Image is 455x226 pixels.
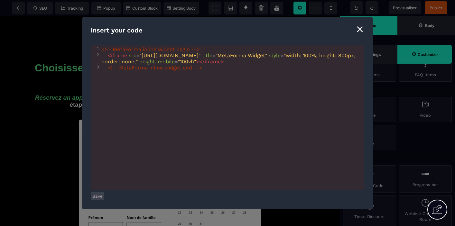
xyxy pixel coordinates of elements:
span: iframe [205,59,221,65]
span: ></ [196,59,205,65]
i: 10k€/mois dans les 90 prochains jours. GARANTI. [128,85,270,92]
div: 3 [91,65,100,69]
div: Insert your code [91,26,364,35]
span: "100vh" [178,59,196,65]
span: = = = = [101,52,357,65]
span: "width: 100%; height: 800px; border: none;" [101,52,357,65]
span: <!-- MetaForma inline widget begin --> [101,46,200,52]
span: <!-- MetaForma inline widget end --> [108,65,202,71]
span: < [108,52,111,59]
span: "MetaForma Widget" [216,52,267,59]
i: feuille de route claire [214,78,274,85]
span: "[URL][DOMAIN_NAME]" [140,52,200,59]
span: iframe [111,52,127,59]
img: 7b87ecaa6c95394209cf9458865daa2d_ActivePreneur%C2%A9.png [124,10,216,19]
div: 2 [91,52,100,57]
span: title [202,52,212,59]
i: ActivePreneur™ [125,78,172,85]
h3: avec l'équipe et obtenez une , étape par étape, pour arriver à [30,77,310,94]
div: 1 [91,46,100,51]
div: ⨯ [356,23,364,35]
i: Réservez un appel [35,78,88,85]
span: > [221,59,224,65]
span: height-mobile [139,59,175,65]
span: style [269,52,281,59]
h1: Choisissez une heure pour l'appel stratégique qui vous est proposé 👇 [30,43,310,73]
span: src [129,52,136,59]
button: Save [91,192,104,200]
